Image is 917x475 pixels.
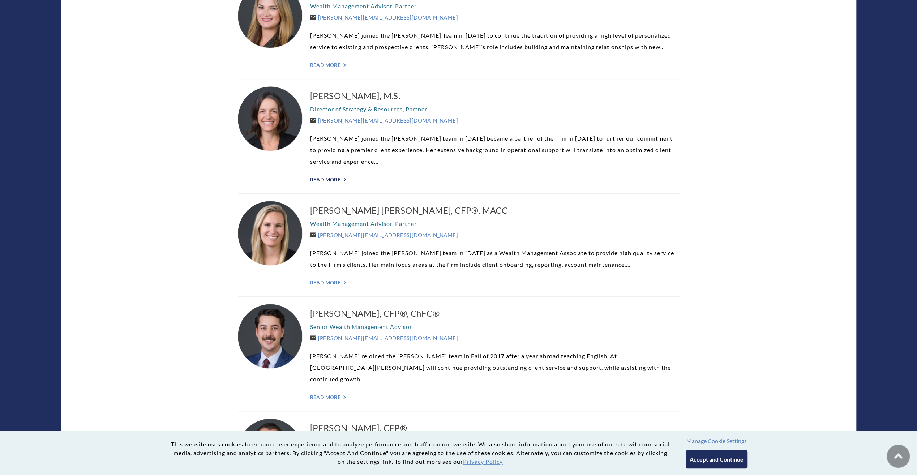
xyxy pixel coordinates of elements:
a: Read More "> [310,279,680,286]
p: [PERSON_NAME] rejoined the [PERSON_NAME] team in Fall of 2017 after a year abroad teaching Englis... [310,350,680,385]
p: Senior Wealth Management Advisor [310,321,680,333]
a: [PERSON_NAME], CFP® [310,422,680,434]
a: [PERSON_NAME][EMAIL_ADDRESS][DOMAIN_NAME] [310,335,458,341]
a: [PERSON_NAME] [PERSON_NAME], CFP®, MACC [310,205,680,216]
button: Accept and Continue [686,450,747,468]
p: [PERSON_NAME] joined the [PERSON_NAME] Team in [DATE] to continue the tradition of providing a hi... [310,30,680,53]
p: This website uses cookies to enhance user experience and to analyze performance and traffic on ou... [170,440,671,466]
p: Wealth Management Advisor, Partner [310,218,680,230]
button: Manage Cookie Settings [686,437,747,444]
a: Privacy Policy [463,458,503,465]
p: [PERSON_NAME] joined the [PERSON_NAME] team in [DATE] became a partner of the firm in [DATE] to f... [310,133,680,167]
p: [PERSON_NAME] joined the [PERSON_NAME] team in [DATE] as a Wealth Management Associate to provide... [310,247,680,270]
a: [PERSON_NAME][EMAIL_ADDRESS][DOMAIN_NAME] [310,232,458,238]
a: [PERSON_NAME][EMAIL_ADDRESS][DOMAIN_NAME] [310,117,458,124]
a: Read More "> [310,176,680,183]
a: Read More "> [310,62,680,68]
a: [PERSON_NAME], M.S. [310,90,680,102]
a: [PERSON_NAME][EMAIL_ADDRESS][DOMAIN_NAME] [310,14,458,21]
a: Read More "> [310,394,680,400]
a: [PERSON_NAME], CFP®, ChFC® [310,308,680,319]
p: Wealth Management Advisor, Partner [310,0,680,12]
p: Director of Strategy & Resources, Partner [310,103,680,115]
